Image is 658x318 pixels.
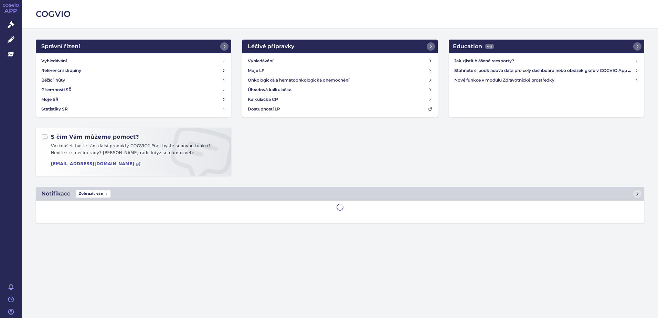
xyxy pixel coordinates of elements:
a: Moje SŘ [39,95,229,104]
a: Vyhledávání [245,56,435,66]
a: Nové funkce v modulu Zdravotnické prostředky [452,75,641,85]
a: Stáhněte si podkladová data pro celý dashboard nebo obrázek grafu v COGVIO App modulu Analytics [452,66,641,75]
a: Dostupnosti LP [245,104,435,114]
h2: Léčivé přípravky [248,42,294,51]
h4: Referenční skupiny [41,67,81,74]
a: Léčivé přípravky [242,40,438,53]
a: Education442 [449,40,644,53]
h4: Vyhledávání [248,57,273,64]
span: 442 [485,44,494,49]
h4: Nové funkce v modulu Zdravotnické prostředky [454,77,635,84]
a: NotifikaceZobrazit vše [36,187,644,201]
h4: Dostupnosti LP [248,106,280,113]
h4: Onkologická a hematoonkologická onemocnění [248,77,349,84]
p: Vyzkoušeli byste rádi další produkty COGVIO? Přáli byste si novou funkci? Nevíte si s něčím rady?... [41,143,226,159]
a: Onkologická a hematoonkologická onemocnění [245,75,435,85]
h2: Notifikace [41,190,71,198]
a: Jak zjistit hlášené reexporty? [452,56,641,66]
a: Moje LP [245,66,435,75]
h4: Vyhledávání [41,57,67,64]
a: Správní řízení [36,40,231,53]
h4: Písemnosti SŘ [41,86,72,93]
h4: Stáhněte si podkladová data pro celý dashboard nebo obrázek grafu v COGVIO App modulu Analytics [454,67,635,74]
a: Písemnosti SŘ [39,85,229,95]
h4: Jak zjistit hlášené reexporty? [454,57,635,64]
h4: Moje LP [248,67,265,74]
h2: COGVIO [36,8,644,20]
a: Vyhledávání [39,56,229,66]
h4: Běžící lhůty [41,77,65,84]
h4: Úhradová kalkulačka [248,86,291,93]
h2: Správní řízení [41,42,80,51]
h2: Education [453,42,494,51]
span: Zobrazit vše [76,190,110,198]
a: [EMAIL_ADDRESS][DOMAIN_NAME] [51,161,141,167]
h4: Statistiky SŘ [41,106,68,113]
a: Úhradová kalkulačka [245,85,435,95]
h4: Kalkulačka CP [248,96,278,103]
h2: S čím Vám můžeme pomoct? [41,133,139,141]
a: Statistiky SŘ [39,104,229,114]
a: Kalkulačka CP [245,95,435,104]
h4: Moje SŘ [41,96,59,103]
a: Běžící lhůty [39,75,229,85]
a: Referenční skupiny [39,66,229,75]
